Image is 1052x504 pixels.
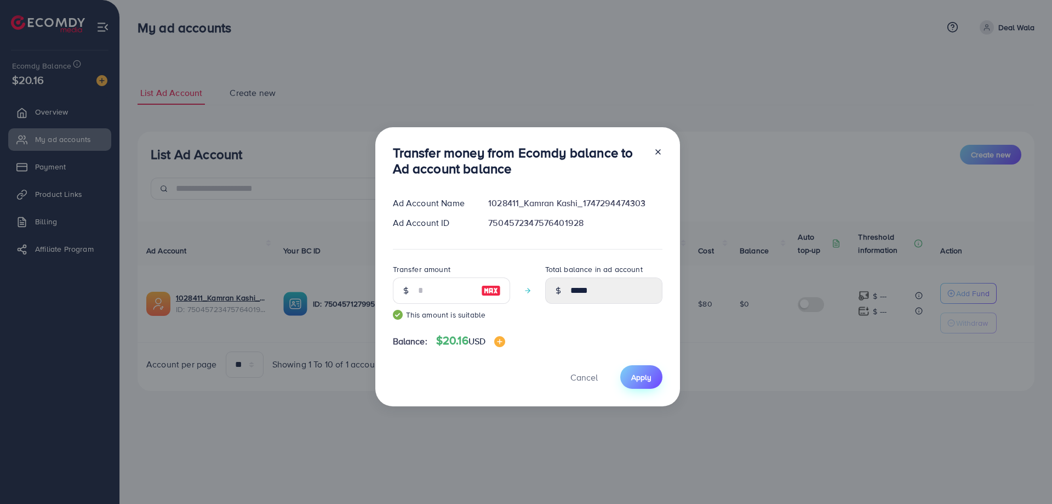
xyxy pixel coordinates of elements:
[1005,455,1044,496] iframe: Chat
[481,284,501,297] img: image
[479,217,671,229] div: 7504572347576401928
[393,310,403,320] img: guide
[468,335,485,347] span: USD
[545,264,643,275] label: Total balance in ad account
[393,309,510,320] small: This amount is suitable
[436,334,505,348] h4: $20.16
[384,217,480,229] div: Ad Account ID
[570,371,598,383] span: Cancel
[384,197,480,209] div: Ad Account Name
[479,197,671,209] div: 1028411_Kamran Kashi_1747294474303
[494,336,505,347] img: image
[620,365,662,389] button: Apply
[393,335,427,348] span: Balance:
[393,264,450,275] label: Transfer amount
[393,145,645,177] h3: Transfer money from Ecomdy balance to Ad account balance
[631,372,651,383] span: Apply
[557,365,611,389] button: Cancel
